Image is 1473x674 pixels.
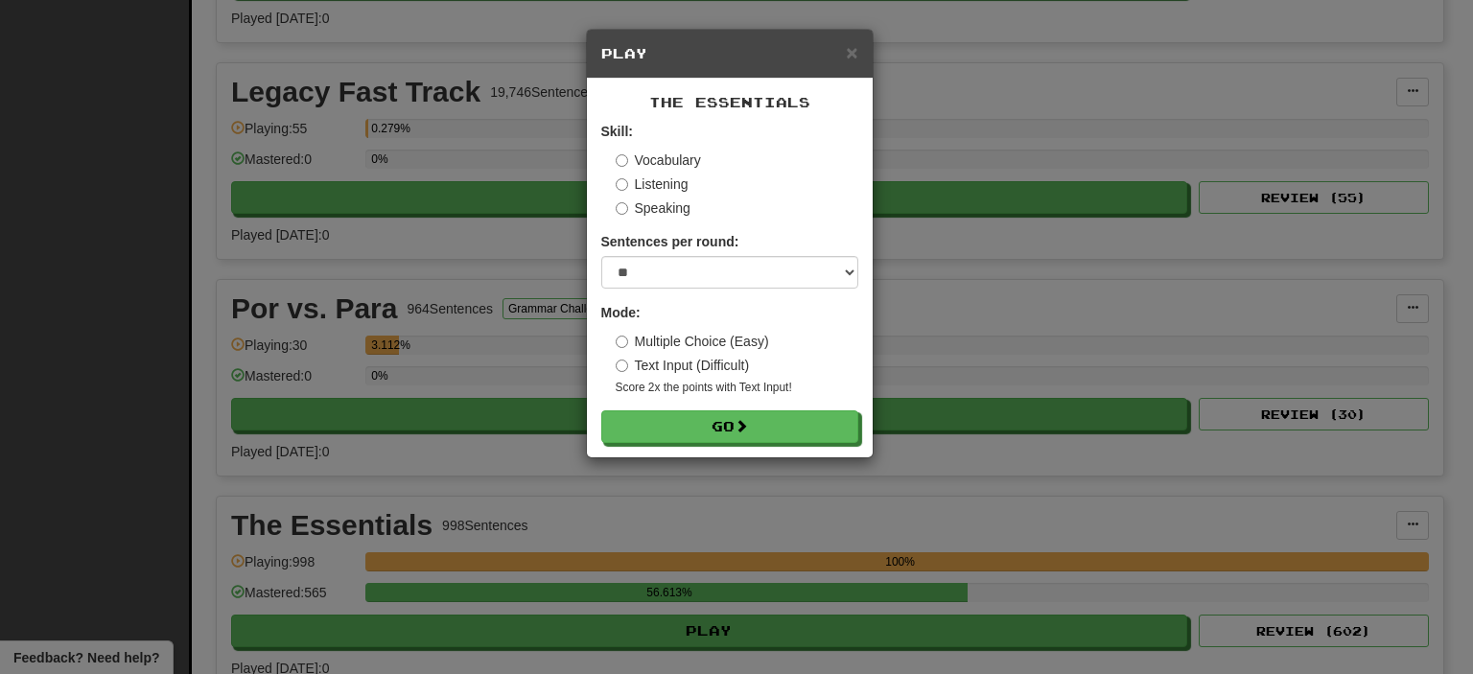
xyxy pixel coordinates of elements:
label: Listening [616,174,689,194]
label: Text Input (Difficult) [616,356,750,375]
input: Vocabulary [616,154,628,167]
h5: Play [601,44,858,63]
input: Multiple Choice (Easy) [616,336,628,348]
input: Speaking [616,202,628,215]
button: Go [601,410,858,443]
small: Score 2x the points with Text Input ! [616,380,858,396]
strong: Skill: [601,124,633,139]
input: Text Input (Difficult) [616,360,628,372]
label: Speaking [616,198,690,218]
span: The Essentials [649,94,810,110]
label: Vocabulary [616,151,701,170]
input: Listening [616,178,628,191]
span: × [846,41,857,63]
label: Sentences per round: [601,232,739,251]
strong: Mode: [601,305,641,320]
label: Multiple Choice (Easy) [616,332,769,351]
button: Close [846,42,857,62]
